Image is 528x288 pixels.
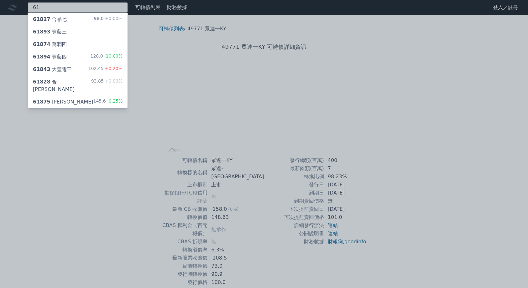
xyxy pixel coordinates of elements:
a: 61828合[PERSON_NAME] 93.85+0.00% [28,76,128,96]
div: 128.0 [90,53,123,61]
a: 61843大豐電三 102.45+0.20% [28,63,128,76]
div: 豐藝四 [33,53,67,61]
span: 61894 [33,54,50,60]
div: 豐藝三 [33,28,67,36]
span: 61893 [33,29,50,35]
div: 145.6 [93,98,123,106]
div: 98.0 [94,16,123,23]
a: 61894豐藝四 128.0-10.00% [28,51,128,63]
span: 61843 [33,66,50,72]
span: +0.00% [104,78,123,83]
div: 合晶七 [33,16,67,23]
div: 102.45 [88,66,123,73]
span: -0.25% [106,99,123,104]
div: [PERSON_NAME] [33,98,93,106]
span: 61875 [33,99,50,105]
span: +0.00% [104,16,123,21]
a: 61827合晶七 98.0+0.00% [28,13,128,26]
a: 61893豐藝三 [28,26,128,38]
span: -10.00% [103,53,123,58]
span: 61828 [33,79,50,85]
div: 萬潤四 [33,41,67,48]
a: 61875[PERSON_NAME] 145.6-0.25% [28,96,128,108]
span: 61874 [33,41,50,47]
div: 大豐電三 [33,66,72,73]
a: 61874萬潤四 [28,38,128,51]
span: 61827 [33,16,50,22]
div: 合[PERSON_NAME] [33,78,91,93]
div: 93.85 [91,78,123,93]
span: +0.20% [104,66,123,71]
